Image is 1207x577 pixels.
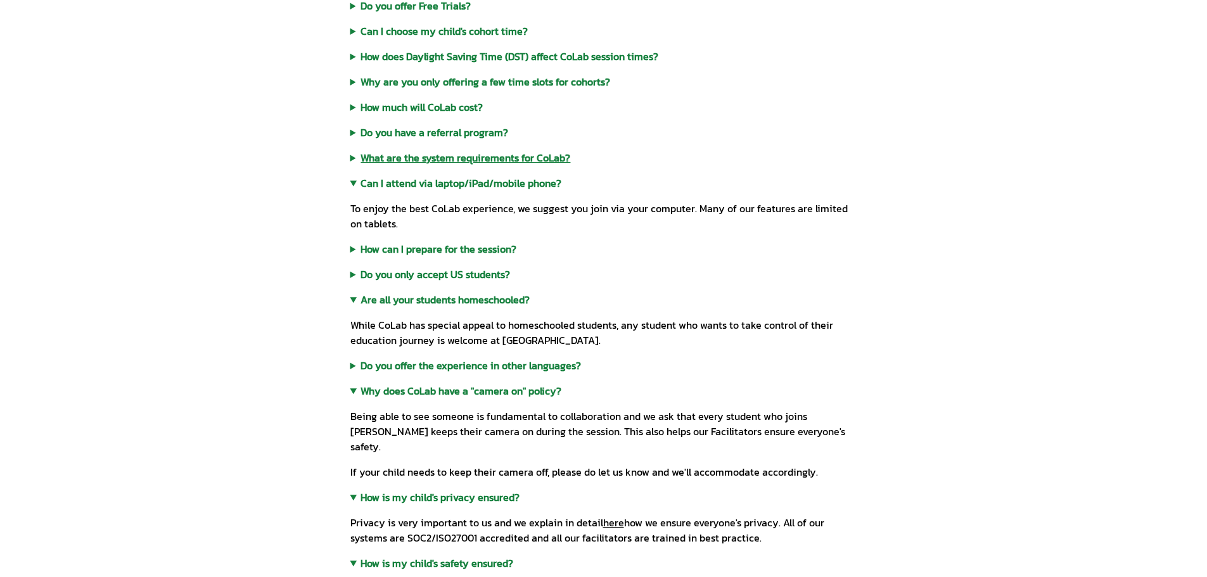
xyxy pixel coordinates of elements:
summary: Why does CoLab have a "camera on" policy? [350,383,857,398]
div: Keywords by Traffic [140,75,214,83]
p: To enjoy the best CoLab experience, we suggest you join via your computer. Many of our features a... [350,201,857,231]
summary: Can I attend via laptop/iPad/mobile phone? [350,175,857,191]
p: Being able to see someone is fundamental to collaboration and we ask that every student who joins... [350,409,857,454]
div: Domain: [DOMAIN_NAME] [33,33,139,43]
p: While CoLab has special appeal to homeschooled students, any student who wants to take control of... [350,317,857,348]
summary: Do you offer the experience in other languages? [350,358,857,373]
div: Domain Overview [48,75,113,83]
img: tab_keywords_by_traffic_grey.svg [126,73,136,84]
img: logo_orange.svg [20,20,30,30]
summary: Do you only accept US students? [350,267,857,282]
a: here [603,515,624,530]
p: Privacy is very important to us and we explain in detail how we ensure everyone's privacy. All of... [350,515,857,545]
summary: How much will CoLab cost? [350,99,857,115]
summary: How does Daylight Saving Time (DST) affect CoLab session times? [350,49,857,64]
summary: How is my child's safety ensured? [350,555,857,571]
summary: What are the system requirements for CoLab? [350,150,857,165]
summary: Do you have a referral program? [350,125,857,140]
img: tab_domain_overview_orange.svg [34,73,44,84]
summary: How is my child's privacy ensured? [350,490,857,505]
div: v 4.0.25 [35,20,62,30]
summary: Are all your students homeschooled? [350,292,857,307]
summary: Why are you only offering a few time slots for cohorts? [350,74,857,89]
p: If your child needs to keep their camera off, please do let us know and we'll accommodate accordi... [350,464,857,479]
img: website_grey.svg [20,33,30,43]
summary: Can I choose my child's cohort time? [350,23,857,39]
summary: How can I prepare for the session? [350,241,857,257]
